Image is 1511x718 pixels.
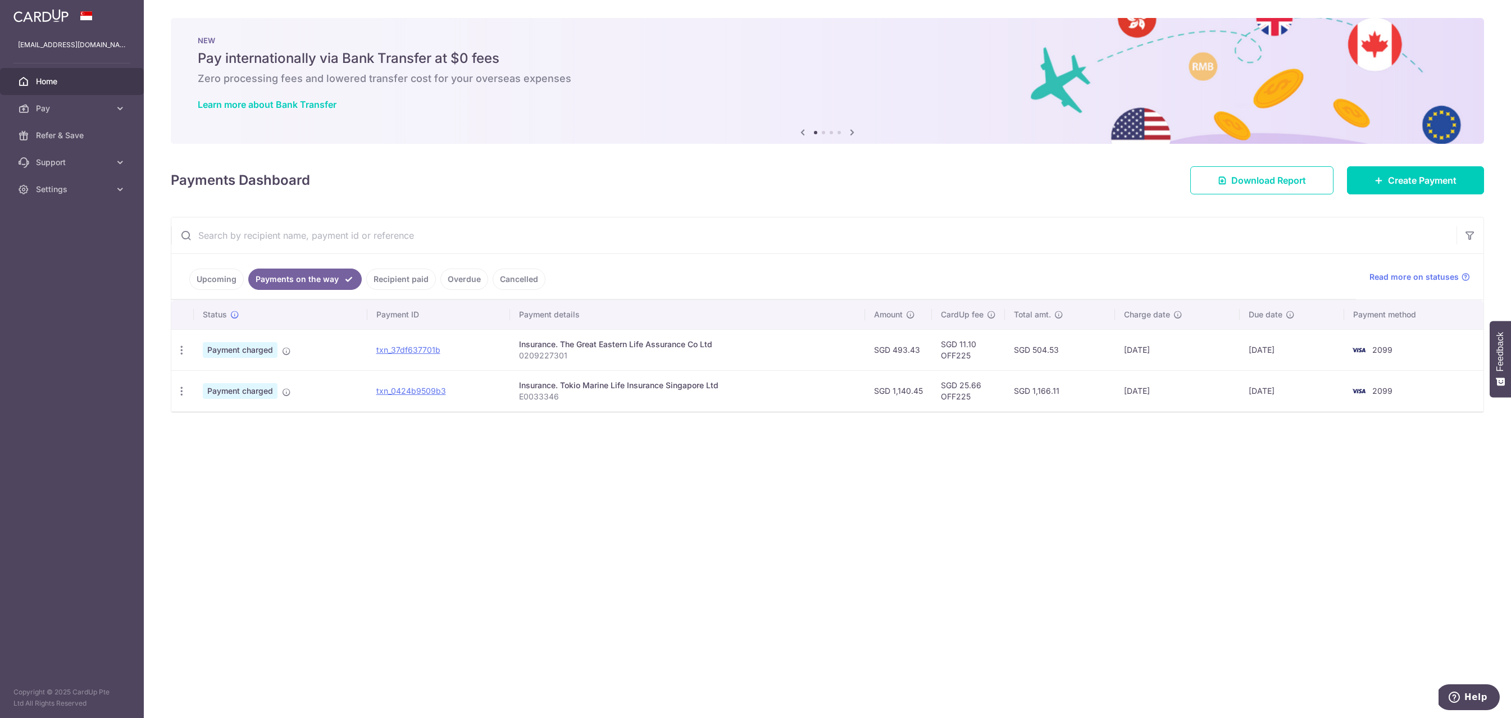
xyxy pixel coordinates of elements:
button: Feedback - Show survey [1490,321,1511,397]
img: CardUp [13,9,69,22]
span: Feedback [1495,332,1505,371]
a: Learn more about Bank Transfer [198,99,336,110]
div: Insurance. The Great Eastern Life Assurance Co Ltd [519,339,856,350]
td: SGD 11.10 OFF225 [932,329,1005,370]
img: Bank transfer banner [171,18,1484,144]
span: Refer & Save [36,130,110,141]
td: SGD 1,166.11 [1005,370,1115,411]
td: SGD 25.66 OFF225 [932,370,1005,411]
span: Pay [36,103,110,114]
span: CardUp fee [941,309,984,320]
a: Payments on the way [248,269,362,290]
span: Status [203,309,227,320]
td: [DATE] [1115,370,1240,411]
a: Recipient paid [366,269,436,290]
span: Payment charged [203,383,277,399]
span: Read more on statuses [1369,271,1459,283]
span: Payment charged [203,342,277,358]
span: Support [36,157,110,168]
span: 2099 [1372,345,1392,355]
a: txn_37df637701b [376,345,440,355]
td: SGD 504.53 [1005,329,1115,370]
td: [DATE] [1240,370,1344,411]
input: Search by recipient name, payment id or reference [171,217,1457,253]
a: Download Report [1190,166,1333,194]
span: Total amt. [1014,309,1051,320]
span: Settings [36,184,110,195]
iframe: Opens a widget where you can find more information [1439,684,1500,712]
h6: Zero processing fees and lowered transfer cost for your overseas expenses [198,72,1457,85]
td: SGD 493.43 [865,329,932,370]
span: Home [36,76,110,87]
td: [DATE] [1115,329,1240,370]
td: SGD 1,140.45 [865,370,932,411]
span: Download Report [1231,174,1306,187]
p: E0033346 [519,391,856,402]
a: txn_0424b9509b3 [376,386,446,396]
a: Overdue [440,269,488,290]
td: [DATE] [1240,329,1344,370]
p: 0209227301 [519,350,856,361]
span: Amount [874,309,903,320]
th: Payment ID [367,300,511,329]
div: Insurance. Tokio Marine Life Insurance Singapore Ltd [519,380,856,391]
h5: Pay internationally via Bank Transfer at $0 fees [198,49,1457,67]
a: Read more on statuses [1369,271,1470,283]
span: 2099 [1372,386,1392,396]
span: Create Payment [1388,174,1457,187]
p: NEW [198,36,1457,45]
p: [EMAIL_ADDRESS][DOMAIN_NAME] [18,39,126,51]
img: Bank Card [1348,384,1370,398]
th: Payment method [1344,300,1483,329]
img: Bank Card [1348,343,1370,357]
a: Upcoming [189,269,244,290]
th: Payment details [510,300,865,329]
a: Cancelled [493,269,545,290]
a: Create Payment [1347,166,1484,194]
h4: Payments Dashboard [171,170,310,190]
span: Charge date [1124,309,1170,320]
span: Due date [1249,309,1282,320]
